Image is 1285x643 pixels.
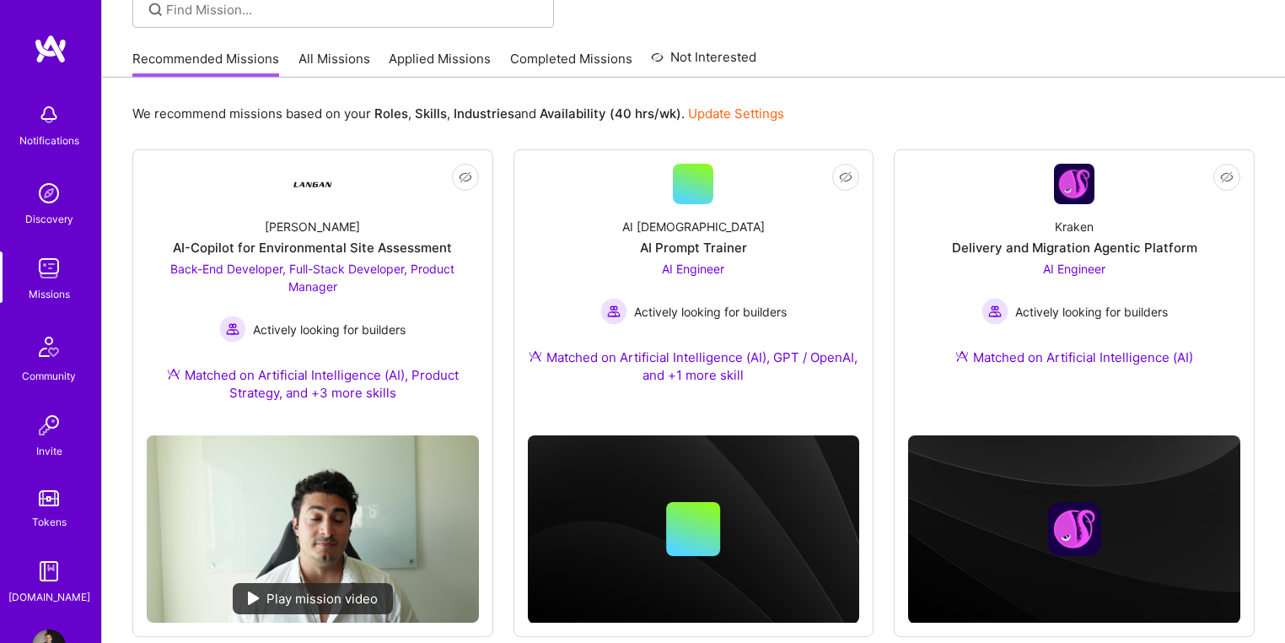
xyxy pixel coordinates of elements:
[298,50,370,78] a: All Missions
[29,327,69,367] img: Community
[640,239,747,257] div: AI Prompt Trainer
[248,592,260,605] img: play
[459,170,472,184] i: icon EyeClosed
[34,34,67,64] img: logo
[528,164,860,404] a: AI [DEMOGRAPHIC_DATA]AI Prompt TrainerAI Engineer Actively looking for buildersActively looking f...
[622,218,765,235] div: AI [DEMOGRAPHIC_DATA]
[8,588,90,606] div: [DOMAIN_NAME]
[529,349,542,363] img: Ateam Purple Icon
[1015,303,1168,321] span: Actively looking for builders
[374,105,408,122] b: Roles
[19,132,79,149] div: Notifications
[233,583,393,614] div: Play mission video
[389,50,491,78] a: Applied Missions
[1220,170,1234,184] i: icon EyeClosed
[688,105,784,122] a: Update Settings
[600,298,627,325] img: Actively looking for builders
[1055,218,1094,235] div: Kraken
[132,105,784,122] p: We recommend missions based on your , , and .
[1043,262,1105,276] span: AI Engineer
[29,285,70,303] div: Missions
[32,554,66,588] img: guide book
[528,349,860,384] div: Matched on Artificial Intelligence (AI), GPT / OpenAI, and +1 more skill
[265,218,360,235] div: [PERSON_NAME]
[634,303,787,321] span: Actively looking for builders
[147,366,479,402] div: Matched on Artificial Intelligence (AI), Product Strategy, and +3 more skills
[166,1,541,19] input: Find Mission...
[32,408,66,442] img: Invite
[528,435,860,624] img: cover
[32,513,67,531] div: Tokens
[952,239,1197,257] div: Delivery and Migration Agentic Platform
[147,164,479,422] a: Company Logo[PERSON_NAME]AI-Copilot for Environmental Site AssessmentBack-End Developer, Full-Sta...
[173,239,452,257] div: AI-Copilot for Environmental Site Assessment
[39,490,59,506] img: tokens
[651,47,756,78] a: Not Interested
[454,105,514,122] b: Industries
[219,316,246,343] img: Actively looking for builders
[170,262,454,294] span: Back-End Developer, Full-Stack Developer, Product Manager
[147,435,479,622] img: No Mission
[415,105,447,122] b: Skills
[253,321,406,338] span: Actively looking for builders
[32,98,66,132] img: bell
[32,176,66,210] img: discovery
[132,50,279,78] a: Recommended Missions
[955,349,1193,366] div: Matched on Artificial Intelligence (AI)
[981,298,1008,325] img: Actively looking for builders
[25,210,73,228] div: Discovery
[839,170,852,184] i: icon EyeClosed
[167,367,180,381] img: Ateam Purple Icon
[1047,502,1101,556] img: Company logo
[36,442,62,460] div: Invite
[662,262,724,276] span: AI Engineer
[1054,164,1094,204] img: Company Logo
[32,251,66,285] img: teamwork
[955,349,969,363] img: Ateam Purple Icon
[908,435,1240,624] img: cover
[510,50,632,78] a: Completed Missions
[293,164,333,204] img: Company Logo
[540,105,681,122] b: Availability (40 hrs/wk)
[908,164,1240,386] a: Company LogoKrakenDelivery and Migration Agentic PlatformAI Engineer Actively looking for builder...
[22,367,76,385] div: Community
